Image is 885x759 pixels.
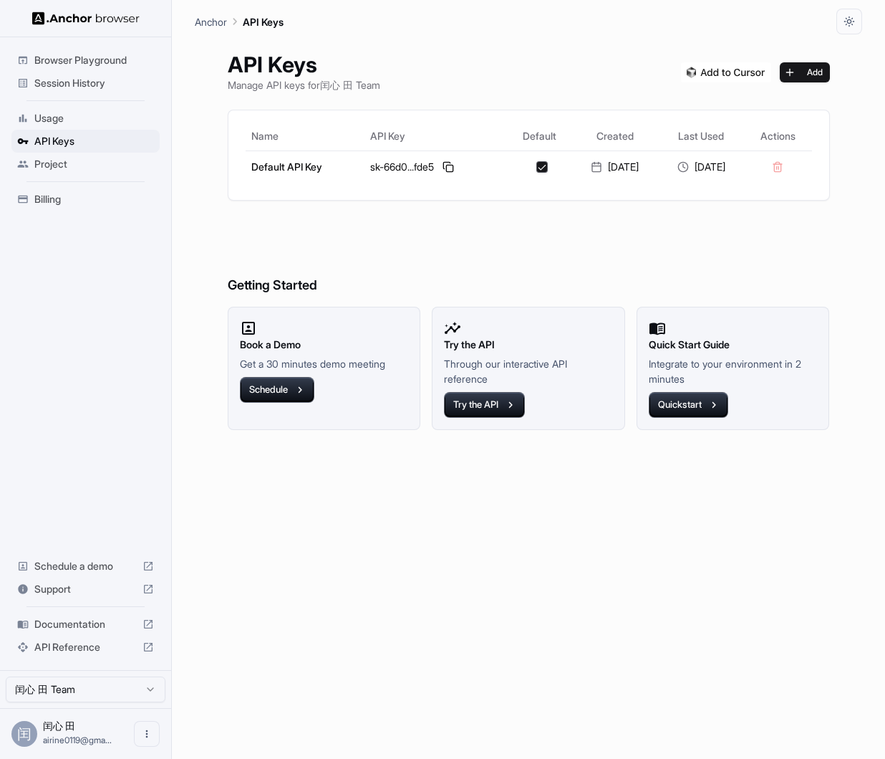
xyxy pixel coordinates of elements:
button: Quickstart [649,392,728,418]
button: Copy API key [440,158,457,176]
div: Session History [11,72,160,95]
p: Through our interactive API reference [444,356,613,386]
th: Name [246,122,365,151]
span: 闰心 田 [43,720,75,732]
span: Support [34,582,137,596]
th: Created [572,122,658,151]
span: API Keys [34,134,154,148]
div: 闰 [11,721,37,747]
button: Add [780,62,830,82]
div: Browser Playground [11,49,160,72]
h2: Quick Start Guide [649,337,818,353]
div: API Reference [11,636,160,659]
p: Anchor [195,14,227,29]
p: Integrate to your environment in 2 minutes [649,356,818,386]
div: [DATE] [578,160,652,174]
td: Default API Key [246,151,365,183]
img: Add anchorbrowser MCP server to Cursor [681,62,771,82]
div: Support [11,578,160,601]
button: Open menu [134,721,160,747]
th: API Key [364,122,506,151]
span: Documentation [34,617,137,631]
p: Manage API keys for 闰心 田 Team [228,77,380,92]
span: Usage [34,111,154,125]
h6: Getting Started [228,218,830,296]
button: Try the API [444,392,525,418]
button: Schedule [240,377,314,403]
span: Schedule a demo [34,559,137,573]
p: Get a 30 minutes demo meeting [240,356,409,371]
span: airine0119@gmail.com [43,735,112,745]
div: [DATE] [664,160,738,174]
div: Documentation [11,613,160,636]
div: API Keys [11,130,160,153]
h2: Book a Demo [240,337,409,353]
h2: Try the API [444,337,613,353]
h1: API Keys [228,52,380,77]
span: Session History [34,76,154,90]
span: Billing [34,192,154,206]
div: Project [11,153,160,176]
div: Usage [11,107,160,130]
div: Billing [11,188,160,211]
img: Anchor Logo [32,11,140,25]
th: Last Used [658,122,744,151]
span: Browser Playground [34,53,154,67]
span: API Reference [34,640,137,654]
p: API Keys [243,14,284,29]
div: Schedule a demo [11,555,160,578]
th: Actions [744,122,811,151]
span: Project [34,157,154,171]
th: Default [507,122,572,151]
nav: breadcrumb [195,14,284,29]
div: sk-66d0...fde5 [370,158,500,176]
